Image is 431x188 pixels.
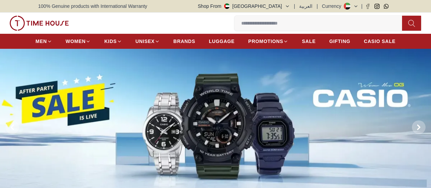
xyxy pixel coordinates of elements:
a: WOMEN [66,35,91,47]
a: Facebook [365,4,370,9]
span: KIDS [104,38,117,45]
span: PROMOTIONS [248,38,283,45]
a: UNISEX [136,35,160,47]
a: SALE [302,35,315,47]
span: SALE [302,38,315,45]
span: CASIO SALE [364,38,396,45]
span: | [361,3,363,10]
a: PROMOTIONS [248,35,289,47]
a: MEN [35,35,52,47]
span: UNISEX [136,38,155,45]
span: MEN [35,38,47,45]
div: Currency [322,3,344,10]
a: GIFTING [329,35,350,47]
span: BRANDS [173,38,195,45]
span: GIFTING [329,38,350,45]
a: Instagram [374,4,380,9]
button: Shop From[GEOGRAPHIC_DATA] [198,3,290,10]
a: BRANDS [173,35,195,47]
a: Whatsapp [384,4,389,9]
span: | [317,3,318,10]
a: CASIO SALE [364,35,396,47]
span: LUGGAGE [209,38,235,45]
button: العربية [299,3,312,10]
a: KIDS [104,35,122,47]
span: 100% Genuine products with International Warranty [38,3,147,10]
img: ... [10,16,69,31]
img: United Arab Emirates [224,3,230,9]
span: | [294,3,295,10]
span: WOMEN [66,38,86,45]
a: LUGGAGE [209,35,235,47]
